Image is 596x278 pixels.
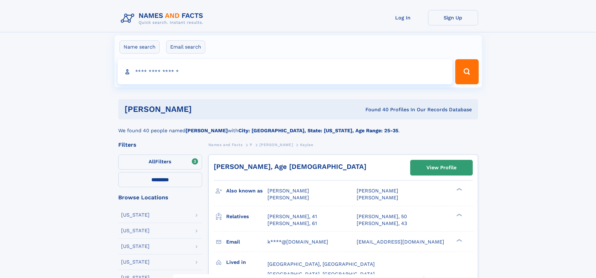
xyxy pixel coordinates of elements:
[121,260,150,265] div: [US_STATE]
[238,128,398,134] b: City: [GEOGRAPHIC_DATA], State: [US_STATE], Age Range: 25-35
[226,237,267,247] h3: Email
[426,160,456,175] div: View Profile
[267,195,309,201] span: [PERSON_NAME]
[300,143,313,147] span: Kaylee
[455,59,478,84] button: Search Button
[357,220,407,227] a: [PERSON_NAME], 43
[121,228,150,233] div: [US_STATE]
[208,141,243,149] a: Names and Facts
[278,106,472,113] div: Found 40 Profiles In Our Records Database
[121,244,150,249] div: [US_STATE]
[118,119,478,134] div: We found 40 people named with .
[250,141,252,149] a: P
[357,188,398,194] span: [PERSON_NAME]
[357,195,398,201] span: [PERSON_NAME]
[455,238,462,242] div: ❯
[121,212,150,218] div: [US_STATE]
[149,159,155,165] span: All
[267,261,375,267] span: [GEOGRAPHIC_DATA], [GEOGRAPHIC_DATA]
[267,213,317,220] a: [PERSON_NAME], 41
[455,187,462,191] div: ❯
[267,271,375,277] span: [GEOGRAPHIC_DATA], [GEOGRAPHIC_DATA]
[267,188,309,194] span: [PERSON_NAME]
[226,257,267,268] h3: Lived in
[267,220,317,227] a: [PERSON_NAME], 61
[378,10,428,25] a: Log In
[428,10,478,25] a: Sign Up
[226,211,267,222] h3: Relatives
[455,213,462,217] div: ❯
[259,141,293,149] a: [PERSON_NAME]
[259,143,293,147] span: [PERSON_NAME]
[166,40,205,54] label: Email search
[125,105,279,113] h1: [PERSON_NAME]
[118,195,202,200] div: Browse Locations
[118,10,208,27] img: Logo Names and Facts
[186,128,228,134] b: [PERSON_NAME]
[214,163,366,170] a: [PERSON_NAME], Age [DEMOGRAPHIC_DATA]
[250,143,252,147] span: P
[357,239,444,245] span: [EMAIL_ADDRESS][DOMAIN_NAME]
[118,155,202,170] label: Filters
[118,142,202,148] div: Filters
[410,160,472,175] a: View Profile
[118,59,453,84] input: search input
[226,186,267,196] h3: Also known as
[357,213,407,220] a: [PERSON_NAME], 50
[120,40,160,54] label: Name search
